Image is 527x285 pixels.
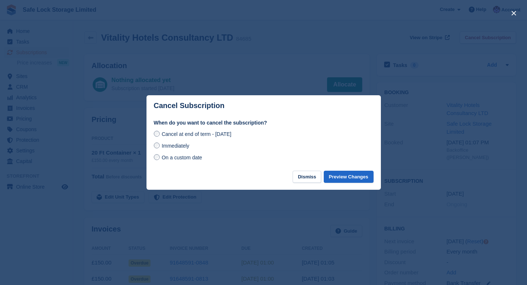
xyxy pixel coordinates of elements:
[154,101,224,110] p: Cancel Subscription
[162,155,202,160] span: On a custom date
[154,131,160,137] input: Cancel at end of term - [DATE]
[154,119,374,127] label: When do you want to cancel the subscription?
[293,171,321,183] button: Dismiss
[508,7,520,19] button: close
[162,143,189,149] span: Immediately
[162,131,231,137] span: Cancel at end of term - [DATE]
[154,142,160,148] input: Immediately
[154,154,160,160] input: On a custom date
[324,171,374,183] button: Preview Changes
